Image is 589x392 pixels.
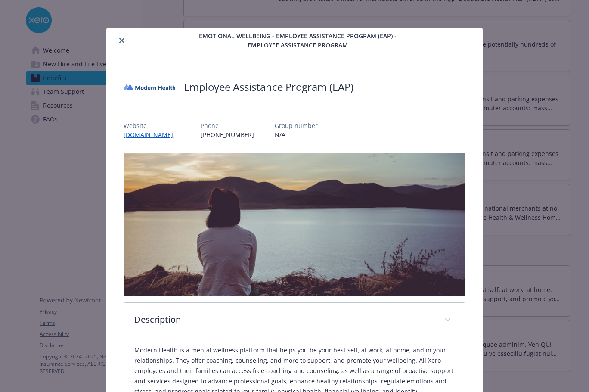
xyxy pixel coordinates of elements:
div: Description [124,303,465,338]
img: Modern Health [124,74,175,100]
h2: Employee Assistance Program (EAP) [184,80,353,94]
p: N/A [275,130,318,139]
button: close [117,35,127,46]
img: banner [124,153,465,296]
p: Group number [275,121,318,130]
p: Website [124,121,180,130]
a: [DOMAIN_NAME] [124,131,180,139]
p: Phone [201,121,254,130]
p: Description [134,313,434,326]
p: [PHONE_NUMBER] [201,130,254,139]
span: Emotional Wellbeing - Employee Assistance Program (EAP) - Employee Assistance Program [187,31,409,50]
